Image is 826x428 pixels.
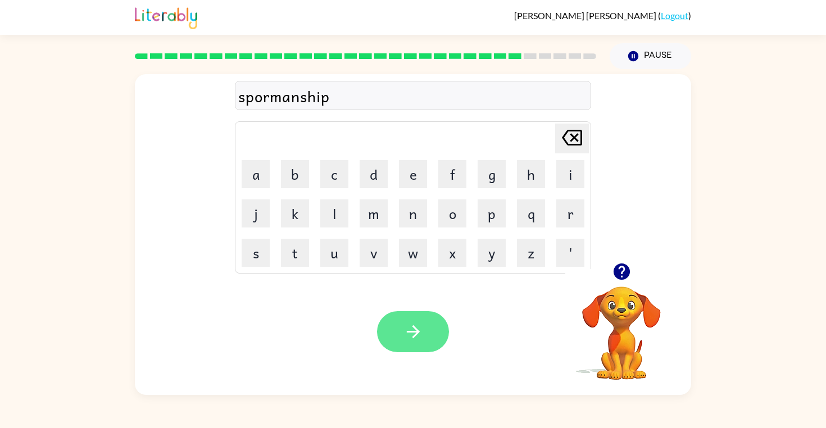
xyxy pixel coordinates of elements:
button: u [320,239,348,267]
a: Logout [661,10,688,21]
img: Literably [135,4,197,29]
button: c [320,160,348,188]
button: d [360,160,388,188]
div: ( ) [514,10,691,21]
button: e [399,160,427,188]
button: q [517,199,545,227]
button: n [399,199,427,227]
button: f [438,160,466,188]
button: s [242,239,270,267]
button: r [556,199,584,227]
button: z [517,239,545,267]
button: k [281,199,309,227]
button: x [438,239,466,267]
button: o [438,199,466,227]
button: j [242,199,270,227]
button: t [281,239,309,267]
button: l [320,199,348,227]
button: v [360,239,388,267]
button: p [478,199,506,227]
button: g [478,160,506,188]
button: a [242,160,270,188]
button: h [517,160,545,188]
button: y [478,239,506,267]
button: w [399,239,427,267]
button: ' [556,239,584,267]
span: [PERSON_NAME] [PERSON_NAME] [514,10,658,21]
div: spormanship [238,84,588,108]
button: Pause [610,43,691,69]
button: i [556,160,584,188]
button: m [360,199,388,227]
video: Your browser must support playing .mp4 files to use Literably. Please try using another browser. [565,269,678,381]
button: b [281,160,309,188]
